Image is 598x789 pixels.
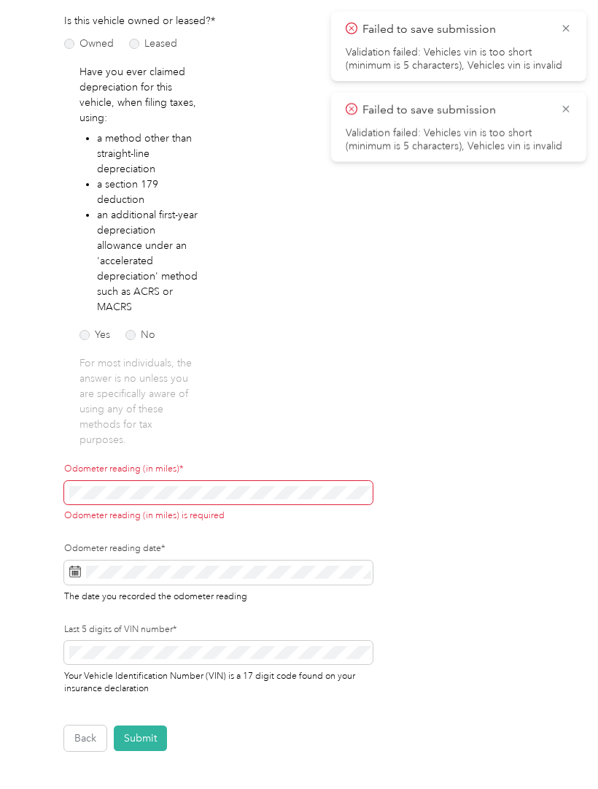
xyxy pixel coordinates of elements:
[97,131,200,177] li: a method other than straight-line depreciation
[64,509,373,523] div: Odometer reading (in miles) is required
[64,726,106,751] button: Back
[64,463,373,476] label: Odometer reading (in miles)*
[97,177,200,207] li: a section 179 deduction
[79,64,200,126] p: Have you ever claimed depreciation for this vehicle, when filing taxes, using:
[64,623,373,636] label: Last 5 digits of VIN number*
[516,707,598,789] iframe: Everlance-gr Chat Button Frame
[362,101,549,120] p: Failed to save submission
[79,355,200,447] p: For most individuals, the answer is no unless you are specifically aware of using any of these me...
[64,542,373,555] label: Odometer reading date*
[64,13,165,28] p: Is this vehicle owned or leased?*
[125,330,155,340] label: No
[346,46,572,72] li: Validation failed: Vehicles vin is too short (minimum is 5 characters), Vehicles vin is invalid
[64,588,247,602] span: The date you recorded the odometer reading
[129,39,177,49] label: Leased
[64,668,355,694] span: Your Vehicle Identification Number (VIN) is a 17 digit code found on your insurance declaration
[97,207,200,315] li: an additional first-year depreciation allowance under an 'accelerated depreciation' method such a...
[114,726,167,751] button: Submit
[346,127,572,153] li: Validation failed: Vehicles vin is too short (minimum is 5 characters), Vehicles vin is invalid
[64,39,114,49] label: Owned
[362,20,549,39] p: Failed to save submission
[79,330,110,340] label: Yes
